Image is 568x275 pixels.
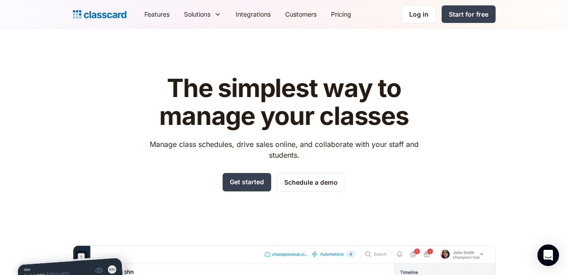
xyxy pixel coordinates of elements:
[141,75,427,130] h1: The simplest way to manage your classes
[177,4,228,24] div: Solutions
[409,9,429,19] div: Log in
[277,173,345,191] a: Schedule a demo
[228,4,278,24] a: Integrations
[324,4,358,24] a: Pricing
[141,139,427,160] p: Manage class schedules, drive sales online, and collaborate with your staff and students.
[223,173,271,191] a: Get started
[442,5,496,23] a: Start for free
[537,244,559,266] div: Open Intercom Messenger
[449,9,488,19] div: Start for free
[184,9,210,19] div: Solutions
[402,5,436,23] a: Log in
[137,4,177,24] a: Features
[73,8,126,21] a: home
[278,4,324,24] a: Customers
